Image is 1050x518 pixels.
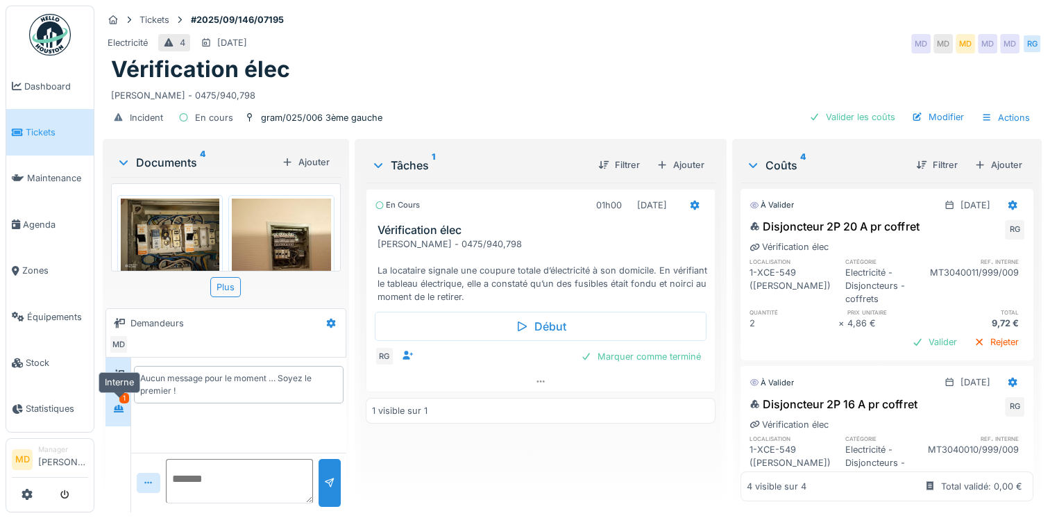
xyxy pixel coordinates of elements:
div: [PERSON_NAME] - 0475/940,798 [111,83,1033,102]
h6: catégorie [845,257,930,266]
div: En cours [375,199,420,211]
div: En cours [195,111,233,124]
div: [DATE] [960,376,990,389]
div: Disjoncteur 2P 16 A pr coffret [750,396,917,412]
div: [DATE] [217,36,247,49]
div: RG [1022,34,1042,53]
div: MD [1000,34,1019,53]
li: MD [12,449,33,470]
div: MD [956,34,975,53]
sup: 4 [200,154,205,171]
div: MT3040010/999/009 [928,443,1024,483]
div: Electricité - Disjoncteurs - coffrets [845,266,930,306]
div: Ajouter [276,153,335,172]
h6: quantité [750,308,838,317]
h6: localisation [750,257,836,266]
span: Stock [26,356,88,369]
li: [PERSON_NAME] [38,444,88,474]
a: Dashboard [6,63,94,109]
img: 58v5cm44t8u48lwiqafdpy8b7ai2 [121,199,219,273]
span: Maintenance [27,172,88,185]
div: RG [1005,397,1024,417]
img: Badge_color-CXgf-gQk.svg [29,14,71,56]
a: Tickets [6,109,94,155]
div: Tickets [139,13,169,26]
div: Modifier [906,108,969,126]
div: 1-XCE-549 ([PERSON_NAME]) [750,443,836,483]
div: Total validé: 0,00 € [941,480,1022,493]
div: MD [911,34,931,53]
div: MD [109,335,128,354]
div: MD [933,34,953,53]
span: Agenda [23,218,88,231]
div: Tâches [371,157,587,174]
h6: ref. interne [928,434,1024,443]
div: MD [978,34,997,53]
a: MD Manager[PERSON_NAME] [12,444,88,478]
a: Stock [6,340,94,385]
div: 4 [180,36,185,49]
div: Filtrer [593,156,645,174]
div: 4,86 € [847,317,936,330]
a: Équipements [6,294,94,340]
h6: ref. interne [930,257,1024,266]
div: À valider [750,377,794,389]
div: Interne [99,372,140,392]
div: Electricité [108,36,148,49]
div: MT3040011/999/009 [930,266,1024,306]
div: 9,72 € [935,317,1024,330]
div: Manager [38,444,88,455]
div: 4 visible sur 4 [747,480,806,493]
div: [DATE] [637,199,667,212]
div: Actions [975,108,1036,128]
h1: Vérification élec [111,56,290,83]
div: Documents [117,154,276,171]
div: Valider [906,333,963,351]
div: Aucun message pour le moment … Soyez le premier ! [140,372,337,397]
h6: localisation [750,434,836,443]
sup: 1 [432,157,435,174]
div: 01h00 [596,199,622,212]
div: Disjoncteur 2P 20 A pr coffret [750,218,919,235]
div: Vérification élec [750,418,829,431]
div: RG [375,346,394,366]
div: 1-XCE-549 ([PERSON_NAME]) [750,266,836,306]
h6: prix unitaire [847,308,936,317]
span: Tickets [26,126,88,139]
strong: #2025/09/146/07195 [185,13,289,26]
div: Incident [130,111,163,124]
span: Statistiques [26,402,88,415]
div: 1 visible sur 1 [372,404,427,417]
div: Electricité - Disjoncteurs - coffrets [845,443,928,483]
div: Marquer comme terminé [575,347,706,366]
div: Ajouter [651,156,710,174]
a: Statistiques [6,386,94,432]
div: Ajouter [969,156,1028,174]
div: Valider les coûts [804,108,901,126]
div: Filtrer [911,156,963,174]
h6: catégorie [845,434,928,443]
div: [PERSON_NAME] - 0475/940,798 La locataire signale une coupure totale d’électricité à son domicile... [378,237,709,304]
img: gye64zujoxcdsijdhsbymzy43hy9 [232,199,330,331]
div: 1 [119,393,129,403]
span: Dashboard [24,80,88,93]
div: Plus [210,277,241,297]
div: Coûts [746,157,905,174]
div: 2 [750,317,838,330]
a: Agenda [6,201,94,247]
div: Début [375,312,706,341]
div: gram/025/006 3ème gauche [261,111,382,124]
div: RG [1005,220,1024,240]
sup: 4 [800,157,806,174]
div: Vérification élec [750,240,829,253]
a: Zones [6,248,94,294]
div: Demandeurs [130,317,184,330]
div: × [838,317,847,330]
span: Zones [22,264,88,277]
span: Équipements [27,310,88,324]
div: Rejeter [968,333,1024,351]
h6: total [935,308,1024,317]
div: À valider [750,199,794,211]
h3: Vérification élec [378,224,709,237]
a: Maintenance [6,156,94,201]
